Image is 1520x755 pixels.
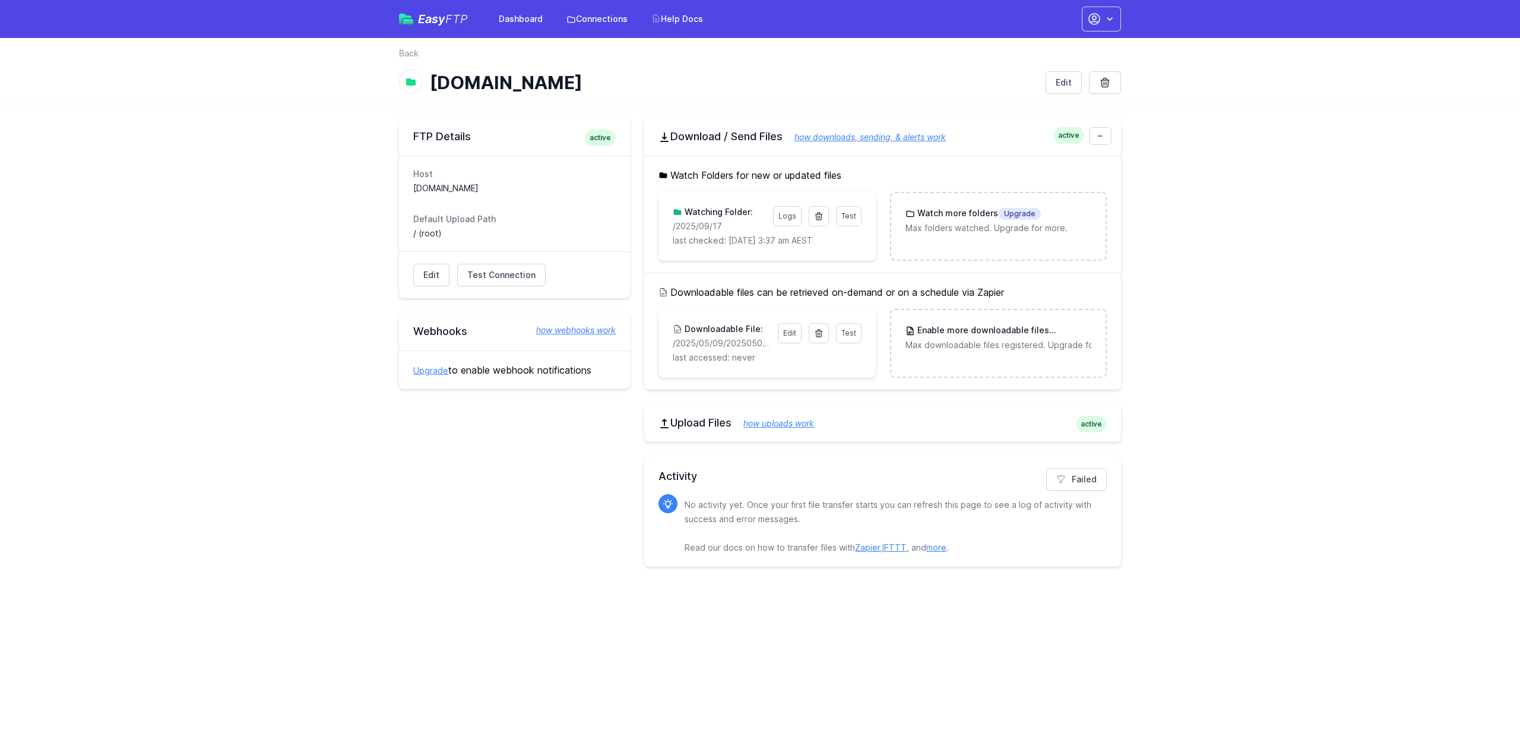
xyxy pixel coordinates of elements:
[413,264,449,286] a: Edit
[413,129,616,144] h2: FTP Details
[658,416,1107,430] h2: Upload Files
[682,323,763,335] h3: Downloadable File:
[1049,325,1092,337] span: Upgrade
[1046,71,1082,94] a: Edit
[882,542,907,552] a: IFTTT
[658,285,1107,299] h5: Downloadable files can be retrieved on-demand or on a schedule via Zapier
[905,222,1091,234] p: Max folders watched. Upgrade for more.
[1046,468,1107,491] a: Failed
[673,220,765,232] p: /2025/09/17
[891,310,1106,365] a: Enable more downloadable filesUpgrade Max downloadable files registered. Upgrade for more.
[778,323,802,343] a: Edit
[673,235,861,247] p: last checked: [DATE] 3:37 am AEST
[998,208,1041,220] span: Upgrade
[658,129,1107,144] h2: Download / Send Files
[445,12,468,26] span: FTP
[855,542,880,552] a: Zapier
[457,264,546,286] a: Test Connection
[413,228,616,239] dd: / (root)
[399,48,1121,67] nav: Breadcrumb
[418,13,468,25] span: Easy
[836,323,862,343] a: Test
[926,542,946,552] a: more
[413,168,616,180] dt: Host
[1076,416,1107,432] span: active
[841,328,856,337] span: Test
[413,324,616,339] h2: Webhooks
[524,324,616,336] a: how webhooks work
[658,168,1107,182] h5: Watch Folders for new or updated files
[891,193,1106,248] a: Watch more foldersUpgrade Max folders watched. Upgrade for more.
[682,206,753,218] h3: Watching Folder:
[836,206,862,226] a: Test
[492,8,550,30] a: Dashboard
[399,13,468,25] a: EasyFTP
[399,48,419,59] a: Back
[399,350,630,389] div: to enable webhook notifications
[905,339,1091,351] p: Max downloadable files registered. Upgrade for more.
[430,72,1036,93] h1: [DOMAIN_NAME]
[644,8,710,30] a: Help Docs
[841,211,856,220] span: Test
[413,365,448,375] a: Upgrade
[1053,127,1084,144] span: active
[673,337,770,349] p: /2025/05/09/20250509171559_inbound_0422652309_0756011820.mp3
[413,213,616,225] dt: Default Upload Path
[559,8,635,30] a: Connections
[731,418,814,428] a: how uploads work
[413,182,616,194] dd: [DOMAIN_NAME]
[773,206,802,226] a: Logs
[673,352,861,364] p: last accessed: never
[399,14,413,24] img: easyftp_logo.png
[467,269,536,281] span: Test Connection
[915,324,1091,337] h3: Enable more downloadable files
[658,468,1107,485] h2: Activity
[585,129,616,146] span: active
[915,207,1041,220] h3: Watch more folders
[783,132,946,142] a: how downloads, sending, & alerts work
[685,498,1097,555] p: No activity yet. Once your first file transfer starts you can refresh this page to see a log of a...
